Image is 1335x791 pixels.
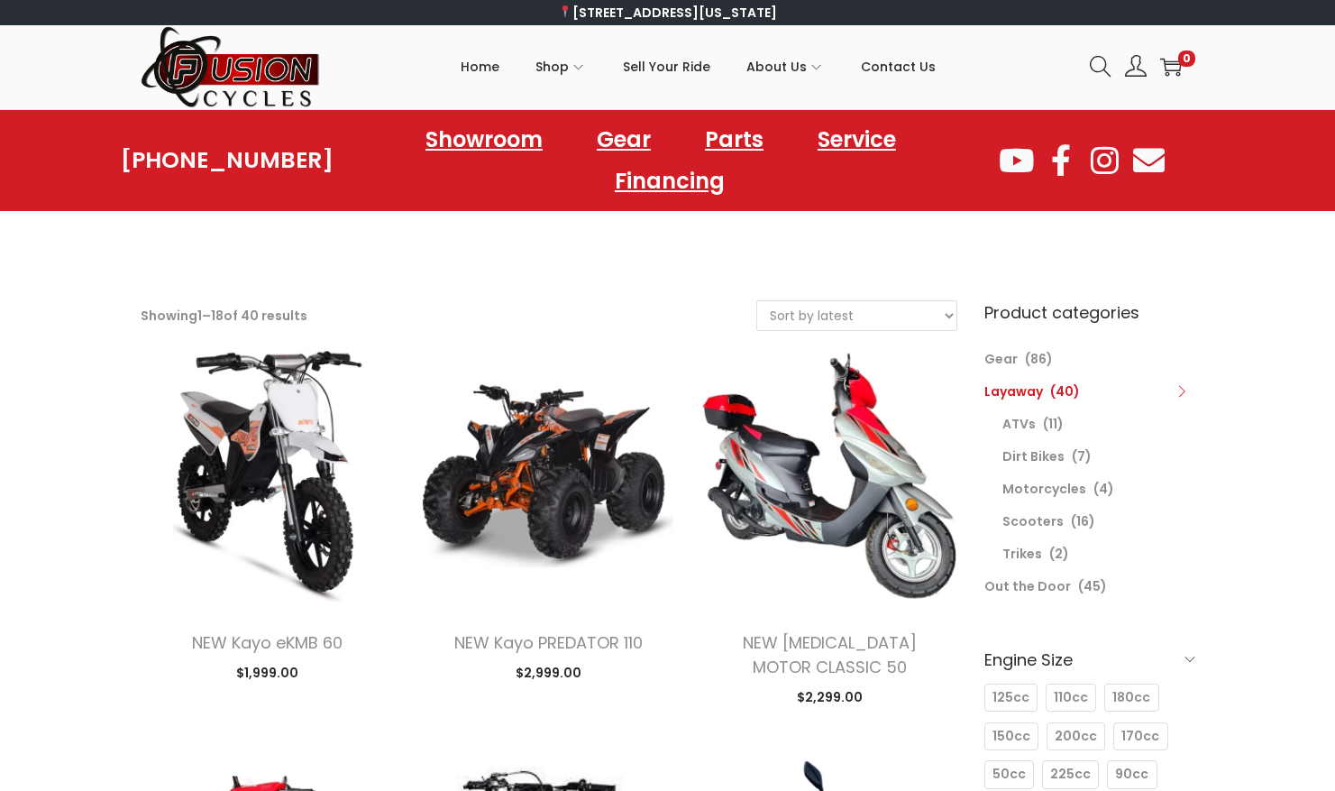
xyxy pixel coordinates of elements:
[1121,727,1159,746] span: 170cc
[1002,545,1042,563] a: Trikes
[236,664,244,682] span: $
[558,4,777,22] a: [STREET_ADDRESS][US_STATE]
[141,25,321,109] img: Woostify retina logo
[461,44,499,89] span: Home
[236,664,298,682] span: 1,999.00
[1071,512,1095,530] span: (16)
[407,119,561,161] a: Showroom
[454,631,643,654] a: NEW Kayo PREDATOR 110
[984,350,1018,368] a: Gear
[623,44,710,89] span: Sell Your Ride
[1093,480,1114,498] span: (4)
[861,26,936,107] a: Contact Us
[1043,415,1064,433] span: (11)
[1112,688,1150,707] span: 180cc
[192,631,343,654] a: NEW Kayo eKMB 60
[1054,688,1088,707] span: 110cc
[800,119,914,161] a: Service
[1078,577,1107,595] span: (45)
[1002,480,1086,498] a: Motorcycles
[746,44,807,89] span: About Us
[516,664,581,682] span: 2,999.00
[1160,56,1182,78] a: 0
[984,577,1071,595] a: Out the Door
[535,44,569,89] span: Shop
[797,688,863,706] span: 2,299.00
[141,303,307,328] p: Showing – of 40 results
[861,44,936,89] span: Contact Us
[1002,447,1065,465] a: Dirt Bikes
[211,307,224,325] span: 18
[797,688,805,706] span: $
[992,688,1029,707] span: 125cc
[197,307,202,325] span: 1
[992,765,1026,784] span: 50cc
[1055,727,1097,746] span: 200cc
[334,119,997,202] nav: Menu
[1050,765,1091,784] span: 225cc
[687,119,782,161] a: Parts
[1115,765,1148,784] span: 90cc
[559,5,571,18] img: 📍
[1072,447,1092,465] span: (7)
[1049,545,1069,563] span: (2)
[1050,382,1080,400] span: (40)
[743,631,917,678] a: NEW [MEDICAL_DATA] MOTOR CLASSIC 50
[1002,415,1036,433] a: ATVs
[597,161,743,202] a: Financing
[535,26,587,107] a: Shop
[984,300,1195,325] h6: Product categories
[623,26,710,107] a: Sell Your Ride
[321,26,1076,107] nav: Primary navigation
[984,639,1195,681] h6: Engine Size
[1002,512,1064,530] a: Scooters
[757,301,956,330] select: Shop order
[984,382,1043,400] a: Layaway
[516,664,524,682] span: $
[461,26,499,107] a: Home
[121,148,334,173] a: [PHONE_NUMBER]
[1025,350,1053,368] span: (86)
[746,26,825,107] a: About Us
[579,119,669,161] a: Gear
[992,727,1030,746] span: 150cc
